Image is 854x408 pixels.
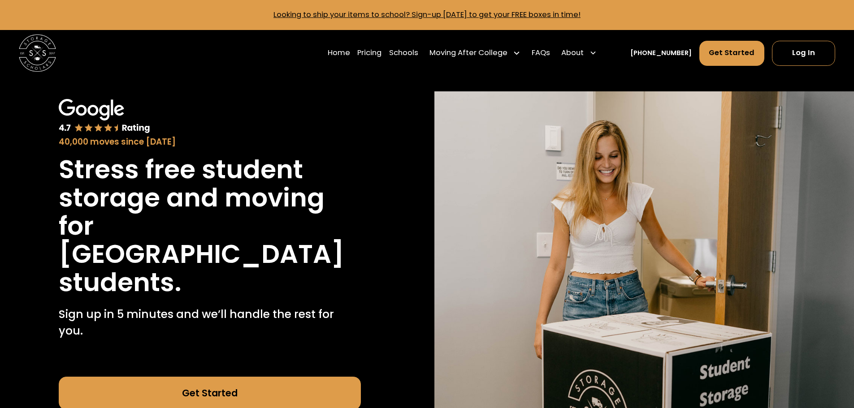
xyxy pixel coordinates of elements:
[389,40,418,66] a: Schools
[273,9,581,20] a: Looking to ship your items to school? Sign-up [DATE] to get your FREE boxes in time!
[429,47,507,59] div: Moving After College
[59,268,182,296] h1: students.
[532,40,550,66] a: FAQs
[328,40,350,66] a: Home
[699,41,765,66] a: Get Started
[630,48,692,58] a: [PHONE_NUMBER]
[59,99,150,134] img: Google 4.7 star rating
[558,40,601,66] div: About
[772,41,835,66] a: Log In
[59,136,361,148] div: 40,000 moves since [DATE]
[19,34,56,72] img: Storage Scholars main logo
[561,47,584,59] div: About
[357,40,381,66] a: Pricing
[426,40,525,66] div: Moving After College
[59,306,361,339] p: Sign up in 5 minutes and we’ll handle the rest for you.
[59,240,344,268] h1: [GEOGRAPHIC_DATA]
[59,155,361,240] h1: Stress free student storage and moving for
